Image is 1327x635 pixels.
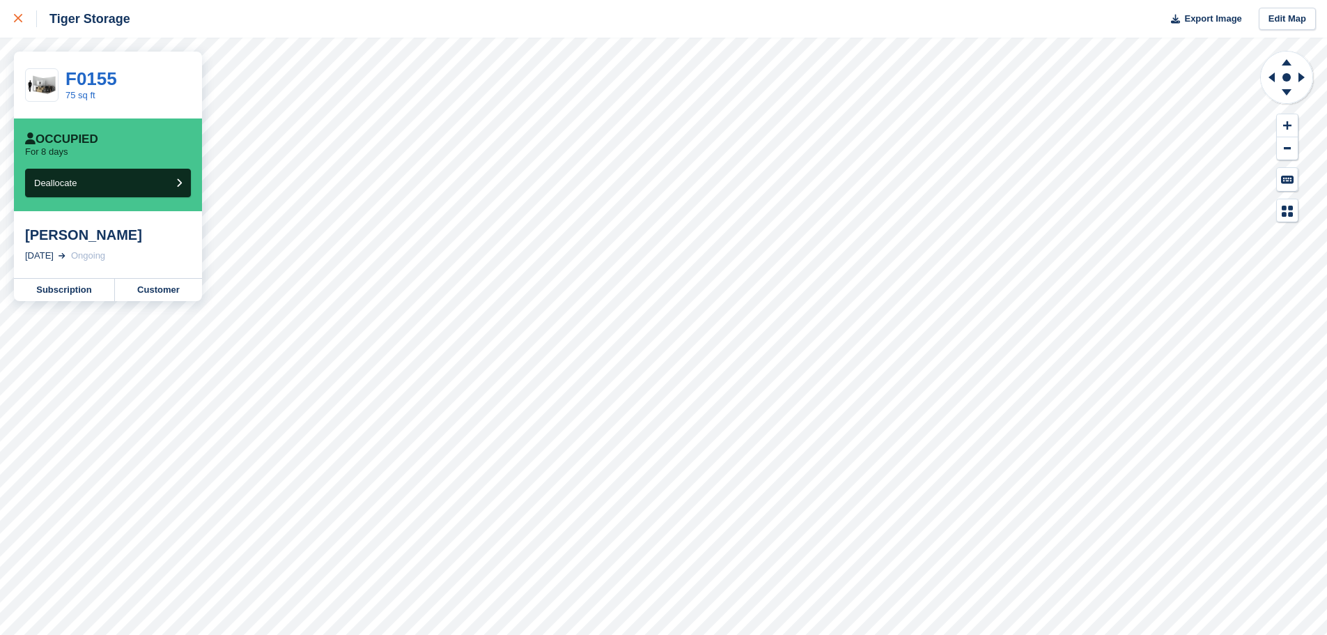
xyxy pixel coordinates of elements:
[25,227,191,243] div: [PERSON_NAME]
[26,73,58,98] img: 75-sqft-unit.jpg
[115,279,202,301] a: Customer
[34,178,77,188] span: Deallocate
[1184,12,1241,26] span: Export Image
[1277,114,1298,137] button: Zoom In
[37,10,130,27] div: Tiger Storage
[25,249,54,263] div: [DATE]
[1277,168,1298,191] button: Keyboard Shortcuts
[65,68,117,89] a: F0155
[25,132,98,146] div: Occupied
[71,249,105,263] div: Ongoing
[65,90,95,100] a: 75 sq ft
[14,279,115,301] a: Subscription
[1259,8,1316,31] a: Edit Map
[1277,137,1298,160] button: Zoom Out
[59,253,65,259] img: arrow-right-light-icn-cde0832a797a2874e46488d9cf13f60e5c3a73dbe684e267c42b8395dfbc2abf.svg
[1163,8,1242,31] button: Export Image
[25,146,68,158] p: For 8 days
[1277,199,1298,222] button: Map Legend
[25,169,191,197] button: Deallocate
